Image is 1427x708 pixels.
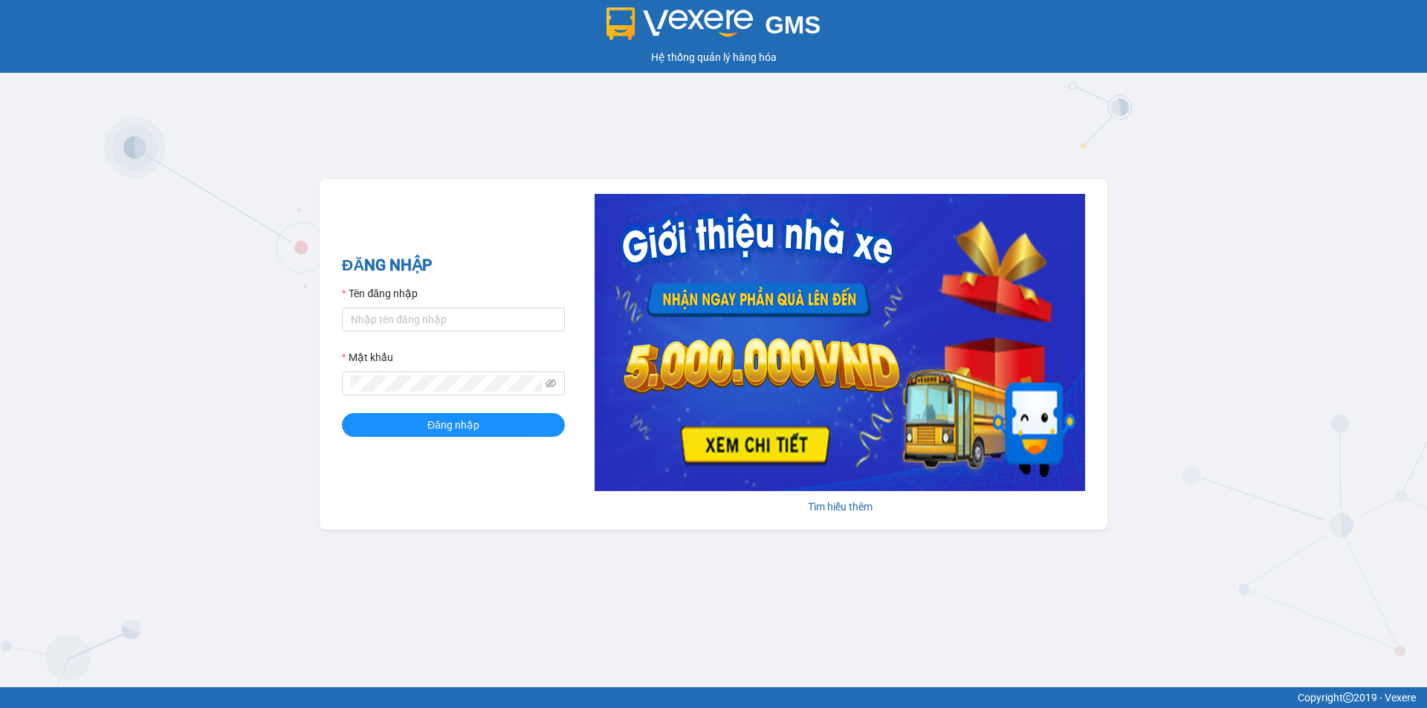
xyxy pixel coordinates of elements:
label: Tên đăng nhập [342,285,418,302]
div: Hệ thống quản lý hàng hóa [4,49,1423,65]
input: Mật khẩu [351,375,543,392]
span: Đăng nhập [427,417,479,433]
div: Tìm hiểu thêm [595,498,1085,515]
span: copyright [1343,692,1353,703]
h2: ĐĂNG NHẬP [342,253,565,278]
span: GMS [765,11,821,39]
img: banner-0 [595,194,1085,491]
img: logo 2 [606,7,754,40]
a: GMS [606,22,821,34]
span: eye-invisible [546,378,556,389]
label: Mật khẩu [342,349,393,366]
input: Tên đăng nhập [342,308,565,331]
div: Copyright 2019 - Vexere [11,689,1416,706]
button: Đăng nhập [342,413,565,437]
